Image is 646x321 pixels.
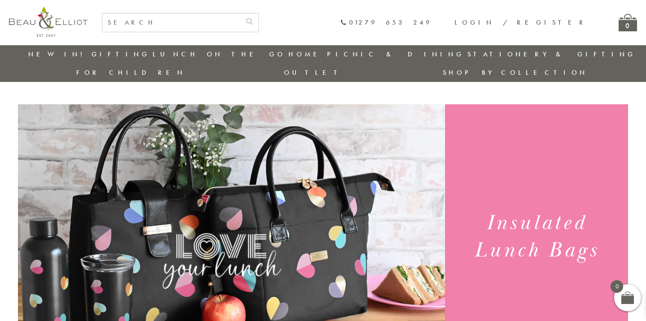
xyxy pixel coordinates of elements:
[9,7,87,37] img: logo
[153,50,285,59] a: Lunch On The Go
[92,50,150,59] a: Gifting
[456,210,617,264] h1: Insulated Lunch Bags
[28,50,88,59] a: New in!
[340,19,432,26] a: 01279 653 249
[284,68,344,77] a: Outlet
[611,280,623,293] span: 0
[443,68,588,77] a: Shop by collection
[454,18,587,27] a: Login / Register
[102,13,240,32] input: SEARCH
[619,14,637,31] a: 0
[467,50,636,59] a: Stationery & Gifting
[327,50,464,59] a: Picnic & Dining
[288,50,324,59] a: Home
[76,68,185,77] a: For Children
